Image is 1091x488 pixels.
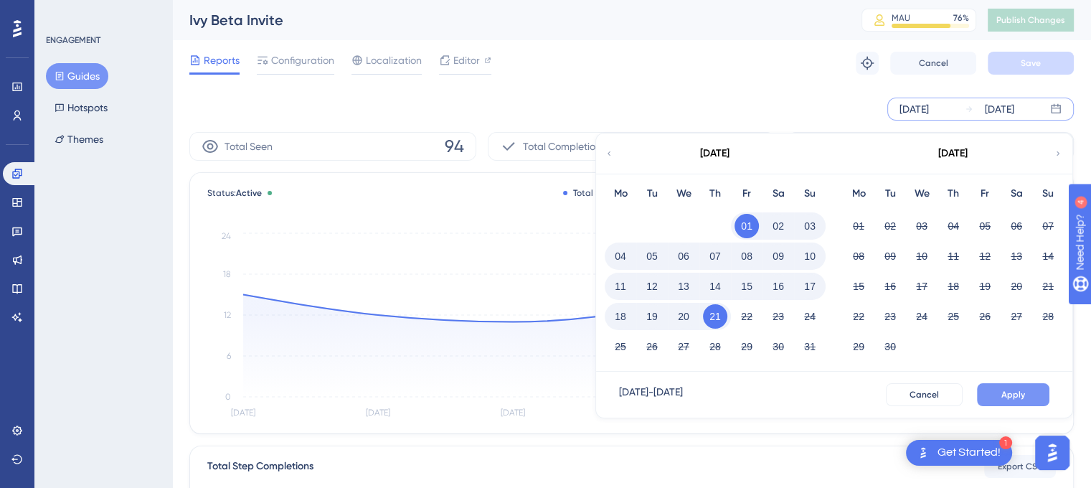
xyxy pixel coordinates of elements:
[937,185,969,202] div: Th
[100,7,104,19] div: 4
[735,304,759,329] button: 22
[1021,57,1041,69] span: Save
[204,52,240,69] span: Reports
[766,274,790,299] button: 16
[671,304,696,329] button: 20
[34,4,90,21] span: Need Help?
[766,304,790,329] button: 23
[846,244,871,268] button: 08
[892,12,910,24] div: MAU
[906,440,1012,466] div: Open Get Started! checklist, remaining modules: 1
[222,231,231,241] tspan: 24
[1036,214,1060,238] button: 07
[1004,214,1029,238] button: 06
[878,214,902,238] button: 02
[984,455,1056,478] button: Export CSV
[1032,185,1064,202] div: Su
[1036,274,1060,299] button: 21
[501,408,525,418] tspan: [DATE]
[941,244,965,268] button: 11
[207,187,262,199] span: Status:
[608,334,633,359] button: 25
[703,274,727,299] button: 14
[919,57,948,69] span: Cancel
[453,52,480,69] span: Editor
[225,392,231,402] tspan: 0
[910,274,934,299] button: 17
[668,185,699,202] div: We
[1004,244,1029,268] button: 13
[224,310,231,320] tspan: 12
[640,304,664,329] button: 19
[640,274,664,299] button: 12
[985,100,1014,118] div: [DATE]
[999,436,1012,449] div: 1
[189,10,826,30] div: Ivy Beta Invite
[703,334,727,359] button: 28
[731,185,762,202] div: Fr
[1036,304,1060,329] button: 28
[46,63,108,89] button: Guides
[874,185,906,202] div: Tu
[671,244,696,268] button: 06
[846,274,871,299] button: 15
[846,214,871,238] button: 01
[878,334,902,359] button: 30
[878,304,902,329] button: 23
[1036,244,1060,268] button: 14
[227,351,231,361] tspan: 6
[998,461,1043,472] span: Export CSV
[977,383,1049,406] button: Apply
[563,187,615,199] div: Total Seen
[941,214,965,238] button: 04
[843,185,874,202] div: Mo
[988,52,1074,75] button: Save
[937,445,1001,461] div: Get Started!
[46,126,112,152] button: Themes
[762,185,794,202] div: Sa
[973,274,997,299] button: 19
[605,185,636,202] div: Mo
[735,214,759,238] button: 01
[207,458,313,475] div: Total Step Completions
[608,274,633,299] button: 11
[445,135,464,158] span: 94
[366,408,390,418] tspan: [DATE]
[953,12,969,24] div: 76 %
[996,14,1065,26] span: Publish Changes
[223,269,231,279] tspan: 18
[231,408,255,418] tspan: [DATE]
[910,304,934,329] button: 24
[608,304,633,329] button: 18
[906,185,937,202] div: We
[1031,431,1074,474] iframe: UserGuiding AI Assistant Launcher
[671,334,696,359] button: 27
[1001,185,1032,202] div: Sa
[798,334,822,359] button: 31
[766,334,790,359] button: 30
[899,100,929,118] div: [DATE]
[46,95,116,121] button: Hotspots
[619,383,683,406] div: [DATE] - [DATE]
[366,52,422,69] span: Localization
[1001,389,1025,400] span: Apply
[988,9,1074,32] button: Publish Changes
[973,304,997,329] button: 26
[225,138,273,155] span: Total Seen
[941,274,965,299] button: 18
[846,304,871,329] button: 22
[938,145,968,162] div: [DATE]
[1004,304,1029,329] button: 27
[640,244,664,268] button: 05
[766,214,790,238] button: 02
[608,244,633,268] button: 04
[735,334,759,359] button: 29
[640,334,664,359] button: 26
[910,244,934,268] button: 10
[671,274,696,299] button: 13
[735,244,759,268] button: 08
[915,444,932,461] img: launcher-image-alternative-text
[846,334,871,359] button: 29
